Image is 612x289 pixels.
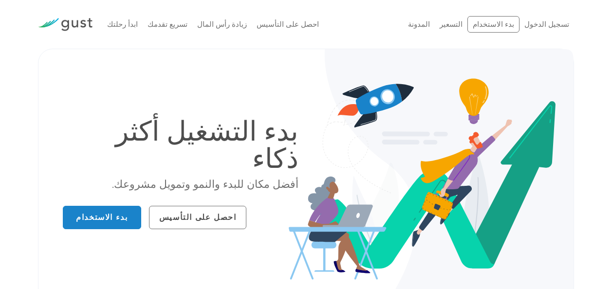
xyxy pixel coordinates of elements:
[63,118,299,173] h1: بدء التشغيل أكثر ذكاء
[63,206,141,229] a: بدء الاستخدام
[63,178,299,192] div: أفضل مكان للبدء والنمو وتمويل مشروعك.
[148,20,187,29] a: تسريع تقدمك
[149,206,247,229] a: احصل على التأسيس
[408,20,430,29] a: المدونة
[197,20,247,29] a: زيادة رأس المال
[38,18,93,31] img: شعار عاصفة
[107,20,138,29] a: ابدأ رحلتك
[524,20,569,29] a: تسجيل الدخول
[467,16,519,33] a: بدء الاستخدام
[440,20,463,29] a: التسعير
[257,20,319,29] a: احصل على التأسيس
